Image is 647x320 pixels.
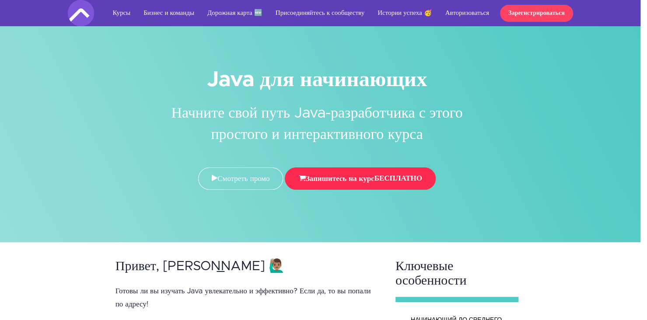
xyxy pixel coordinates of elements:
font: Бизнес и команды [143,10,194,16]
font: Java для начинающих [207,69,427,90]
font: Курсы [112,10,130,16]
font: Присоединяйтесь к сообществу [276,10,364,16]
font: Запишитесь на курс [305,175,374,182]
font: Истории успеха 🥳 [378,10,432,16]
button: Запишитесь на курсБЕСПЛАТНО [285,167,435,190]
font: БЕСПЛАТНО [374,174,422,182]
font: Зарегистрироваться [508,10,565,17]
font: Ключевые особенности [395,260,467,287]
font: Авторизоваться [445,10,489,16]
font: Смотреть промо [217,175,269,182]
font: Привет, [PERSON_NAME] 🙋🏽‍♂️ [115,260,285,273]
font: Начните свой путь Java-разработчика с этого простого и интерактивного курса [171,106,462,142]
a: Зарегистрироваться [500,5,573,22]
font: Готовы ли вы изучать Java увлекательно и эффективно? Если да, то вы попали по адресу! [115,287,371,308]
font: Дорожная карта 🆕 [207,10,262,16]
